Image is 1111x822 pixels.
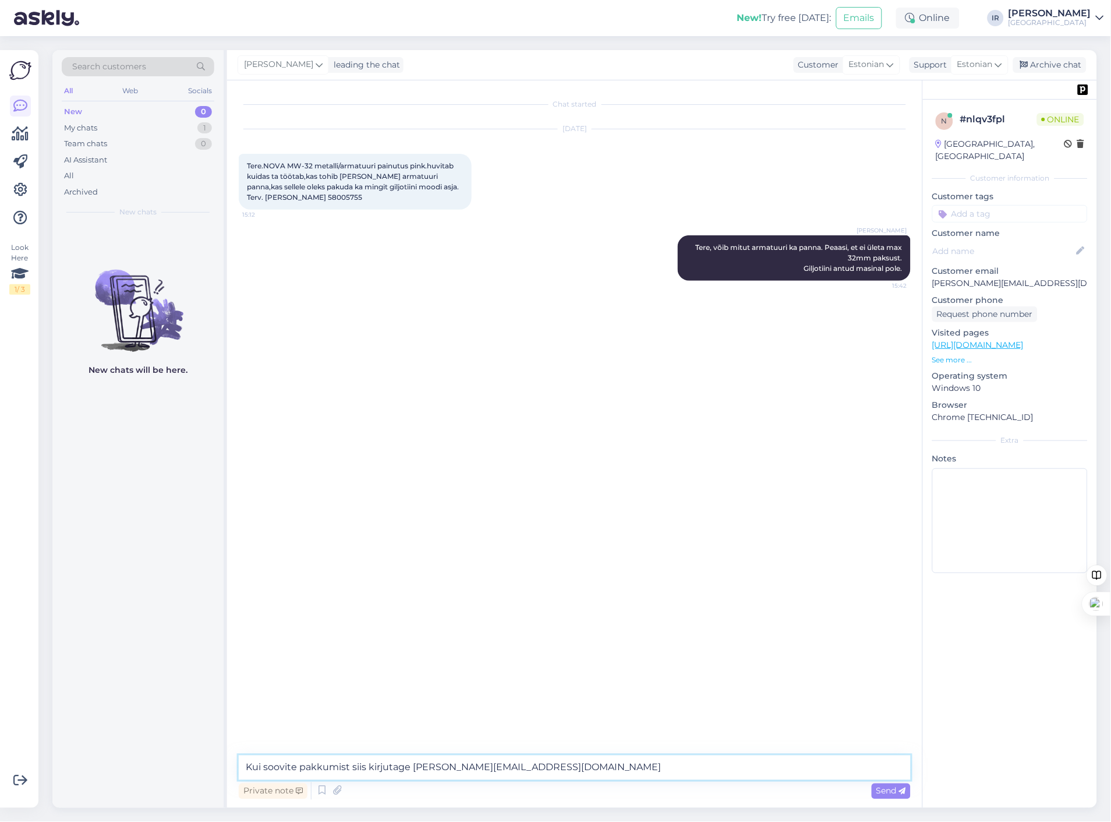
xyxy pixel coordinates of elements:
div: Online [896,8,960,29]
div: My chats [64,122,97,134]
div: Team chats [64,138,107,150]
div: 0 [195,106,212,118]
div: All [64,170,74,182]
img: Askly Logo [9,59,31,82]
div: Socials [186,83,214,98]
button: Emails [836,7,882,29]
div: Extra [932,435,1088,446]
input: Add a tag [932,205,1088,223]
span: [PERSON_NAME] [244,58,313,71]
div: Web [121,83,141,98]
div: Customer [794,59,839,71]
p: Browser [932,399,1088,411]
span: [PERSON_NAME] [857,226,907,235]
p: Chrome [TECHNICAL_ID] [932,411,1088,424]
div: Archive chat [1013,57,1087,73]
div: 1 / 3 [9,284,30,295]
span: 15:12 [242,210,286,219]
div: [PERSON_NAME] [1009,9,1091,18]
div: Look Here [9,242,30,295]
div: Archived [64,186,98,198]
p: See more ... [932,355,1088,365]
img: No chats [52,249,224,354]
div: Support [910,59,947,71]
a: [URL][DOMAIN_NAME] [932,340,1024,350]
p: Customer email [932,265,1088,277]
div: [GEOGRAPHIC_DATA] [1009,18,1091,27]
div: All [62,83,75,98]
div: Try free [DATE]: [737,11,832,25]
div: 1 [197,122,212,134]
p: [PERSON_NAME][EMAIL_ADDRESS][DOMAIN_NAME] [932,277,1088,290]
p: Visited pages [932,327,1088,339]
p: Operating system [932,370,1088,382]
p: Windows 10 [932,382,1088,394]
div: [GEOGRAPHIC_DATA], [GEOGRAPHIC_DATA] [936,138,1064,163]
div: Chat started [239,99,911,110]
div: New [64,106,82,118]
div: # nlqv3fpl [960,112,1037,126]
span: Send [876,786,906,796]
div: 0 [195,138,212,150]
span: 15:42 [864,281,907,290]
div: IR [988,10,1004,26]
p: Customer phone [932,294,1088,306]
span: Search customers [72,61,146,73]
input: Add name [933,245,1074,257]
span: Tere.NOVA MW-32 metalli/armatuuri painutus pink.huvitab kuidas ta töötab,kas tohib [PERSON_NAME] ... [247,161,459,202]
span: Online [1037,113,1084,126]
img: pd [1078,84,1088,95]
a: [PERSON_NAME][GEOGRAPHIC_DATA] [1009,9,1104,27]
div: AI Assistant [64,154,107,166]
p: Customer tags [932,190,1088,203]
p: Notes [932,453,1088,465]
p: Customer name [932,227,1088,239]
b: New! [737,12,762,23]
div: leading the chat [329,59,400,71]
span: n [942,117,947,125]
textarea: Kui soovite pakkumist siis kirjutage [PERSON_NAME][EMAIL_ADDRESS][DOMAIN_NAME] [239,756,911,780]
div: Customer information [932,173,1088,184]
span: Estonian [849,58,884,71]
div: [DATE] [239,124,911,134]
span: Tere, võib mitut armatuuri ka panna. Peaasi, et ei ületa max 32mm paksust. Giljotiini antud masin... [696,243,904,273]
span: New chats [119,207,157,217]
span: Estonian [957,58,993,71]
div: Private note [239,784,307,799]
p: New chats will be here. [89,364,187,376]
div: Request phone number [932,306,1038,322]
